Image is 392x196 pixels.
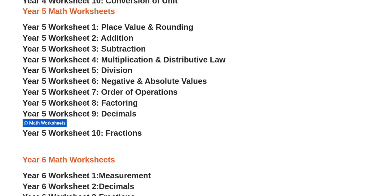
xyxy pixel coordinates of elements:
[23,155,370,165] h3: Year 6 Math Worksheets
[23,55,226,64] a: Year 5 Worksheet 4: Multiplication & Distributive Law
[23,119,67,127] div: Math Worksheets
[29,120,68,126] span: Math Worksheets
[23,87,178,97] a: Year 5 Worksheet 7: Order of Operations
[23,171,99,180] span: Year 6 Worksheet 1:
[23,182,134,191] a: Year 6 Worksheet 2:Decimals
[23,98,138,107] a: Year 5 Worksheet 8: Factoring
[99,171,151,180] span: Measurement
[23,109,137,118] a: Year 5 Worksheet 9: Decimals
[23,33,134,43] a: Year 5 Worksheet 2: Addition
[23,128,142,138] a: Year 5 Worksheet 10: Fractions
[23,171,151,180] a: Year 6 Worksheet 1:Measurement
[99,182,134,191] span: Decimals
[23,76,207,86] a: Year 5 Worksheet 6: Negative & Absolute Values
[23,22,193,32] a: Year 5 Worksheet 1: Place Value & Rounding
[289,126,392,196] iframe: Chat Widget
[23,6,370,17] h3: Year 5 Math Worksheets
[23,66,133,75] a: Year 5 Worksheet 5: Division
[23,182,99,191] span: Year 6 Worksheet 2:
[23,44,146,53] a: Year 5 Worksheet 3: Subtraction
